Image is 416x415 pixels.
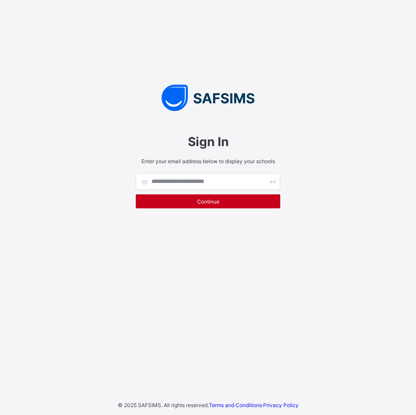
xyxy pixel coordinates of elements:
[127,85,289,111] img: SAFSIMS Logo
[136,158,280,165] span: Enter your email address below to display your schools
[118,402,209,408] span: © 2025 SAFSIMS. All rights reserved.
[209,402,299,408] span: ·
[209,402,262,408] a: Terms and Conditions
[136,134,280,149] span: Sign In
[263,402,299,408] a: Privacy Policy
[142,198,274,205] span: Continue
